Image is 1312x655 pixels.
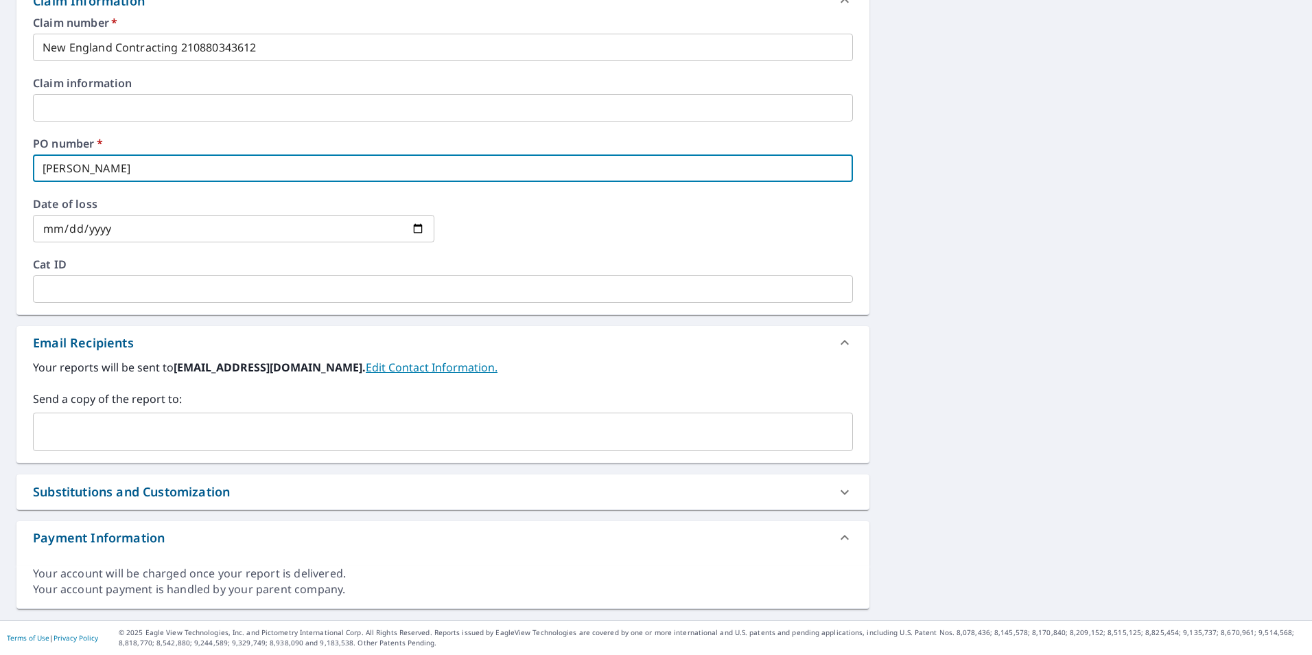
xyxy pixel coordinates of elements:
[33,138,853,149] label: PO number
[33,582,853,597] div: Your account payment is handled by your parent company.
[54,633,98,643] a: Privacy Policy
[33,17,853,28] label: Claim number
[7,634,98,642] p: |
[33,359,853,376] label: Your reports will be sent to
[33,529,165,547] div: Payment Information
[16,521,869,554] div: Payment Information
[33,78,853,89] label: Claim information
[33,391,853,407] label: Send a copy of the report to:
[7,633,49,643] a: Terms of Use
[33,198,434,209] label: Date of loss
[16,474,869,509] div: Substitutions and Customization
[33,334,134,352] div: Email Recipients
[33,259,853,270] label: Cat ID
[174,360,366,375] b: [EMAIL_ADDRESS][DOMAIN_NAME].
[33,483,230,501] div: Substitutions and Customization
[366,360,497,375] a: EditContactInfo
[16,326,869,359] div: Email Recipients
[33,566,853,582] div: Your account will be charged once your report is delivered.
[119,628,1305,648] p: © 2025 Eagle View Technologies, Inc. and Pictometry International Corp. All Rights Reserved. Repo...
